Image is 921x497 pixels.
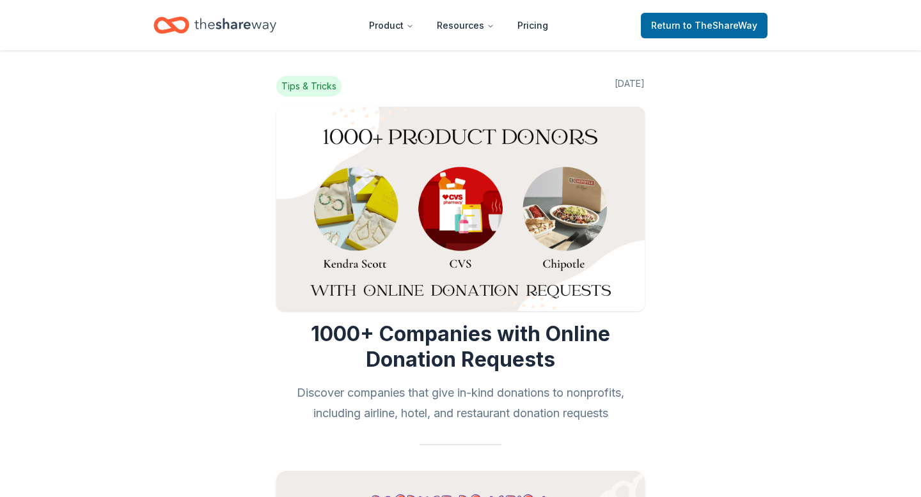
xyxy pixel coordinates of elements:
img: Image for 1000+ Companies with Online Donation Requests [276,107,645,311]
span: [DATE] [615,76,645,96]
button: Resources [427,13,505,38]
a: Returnto TheShareWay [641,13,767,38]
span: to TheShareWay [683,20,757,31]
span: Return [651,18,757,33]
h1: 1000+ Companies with Online Donation Requests [276,321,645,372]
h2: Discover companies that give in-kind donations to nonprofits, including airline, hotel, and resta... [276,383,645,424]
a: Pricing [507,13,558,38]
button: Product [359,13,424,38]
nav: Main [359,10,558,40]
a: Home [153,10,276,40]
span: Tips & Tricks [276,76,342,96]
